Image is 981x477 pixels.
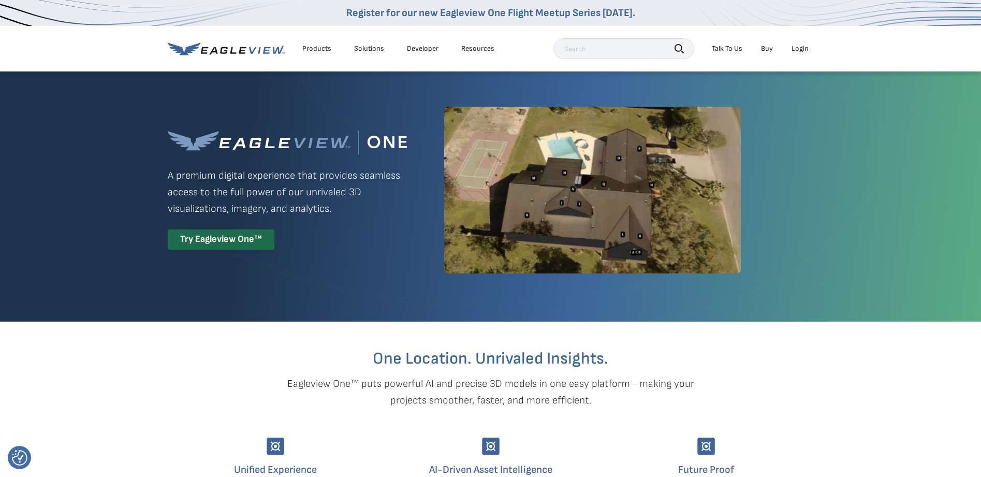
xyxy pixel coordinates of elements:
img: Group-9744.svg [267,438,284,455]
h2: One Location. Unrivaled Insights. [175,351,806,367]
img: Revisit consent button [12,450,27,466]
div: Try Eagleview One™ [168,229,274,250]
a: Buy [761,44,773,53]
input: Search [553,38,694,59]
div: Products [302,44,331,53]
img: Group-9744.svg [482,438,500,455]
p: A premium digital experience that provides seamless access to the full power of our unrivaled 3D ... [168,167,407,217]
a: Register for our new Eagleview One Flight Meetup Series [DATE]. [346,7,635,19]
div: Login [792,44,809,53]
img: Eagleview One™ [168,131,407,155]
a: Developer [407,44,438,53]
p: Eagleview One™ puts powerful AI and precise 3D models in one easy platform—making your projects s... [269,375,712,409]
div: Solutions [354,44,384,53]
div: Resources [461,44,494,53]
div: Talk To Us [712,44,742,53]
button: Consent Preferences [12,450,27,466]
img: Group-9744.svg [697,438,715,455]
